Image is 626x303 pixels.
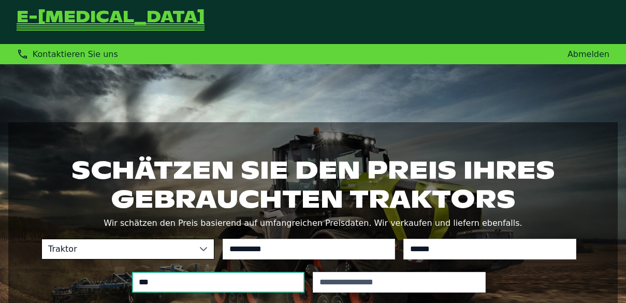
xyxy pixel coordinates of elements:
[17,10,205,32] a: Zurück zur Startseite
[17,48,118,60] div: Kontaktieren Sie uns
[42,239,193,259] span: Traktor
[33,49,118,59] span: Kontaktieren Sie uns
[567,49,609,59] a: Abmelden
[41,216,585,230] p: Wir schätzen den Preis basierend auf umfangreichen Preisdaten. Wir verkaufen und liefern ebenfalls.
[41,155,585,213] h1: Schätzen Sie den Preis Ihres gebrauchten Traktors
